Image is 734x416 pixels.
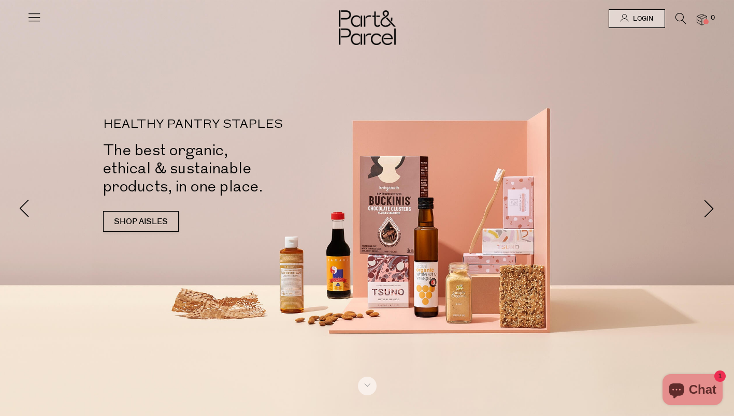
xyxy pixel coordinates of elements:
span: Login [630,14,653,23]
a: Login [609,9,665,28]
p: HEALTHY PANTRY STAPLES [103,118,383,131]
a: 0 [697,14,707,25]
a: SHOP AISLES [103,211,179,232]
h2: The best organic, ethical & sustainable products, in one place. [103,141,383,196]
img: Part&Parcel [339,10,396,45]
span: 0 [708,13,717,23]
inbox-online-store-chat: Shopify online store chat [659,374,726,408]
